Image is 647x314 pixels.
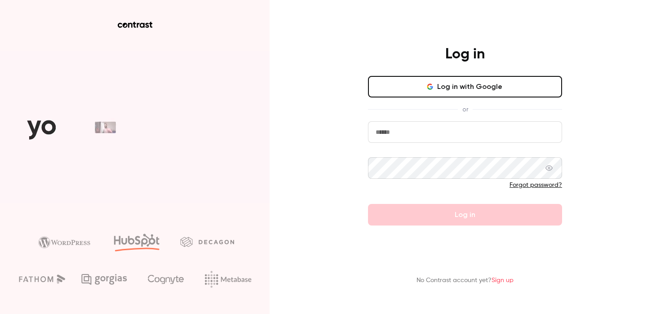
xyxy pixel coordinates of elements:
[458,105,473,114] span: or
[492,277,514,283] a: Sign up
[445,45,485,63] h4: Log in
[510,182,562,188] a: Forgot password?
[368,76,562,97] button: Log in with Google
[180,237,234,247] img: decagon
[417,276,514,285] p: No Contrast account yet?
